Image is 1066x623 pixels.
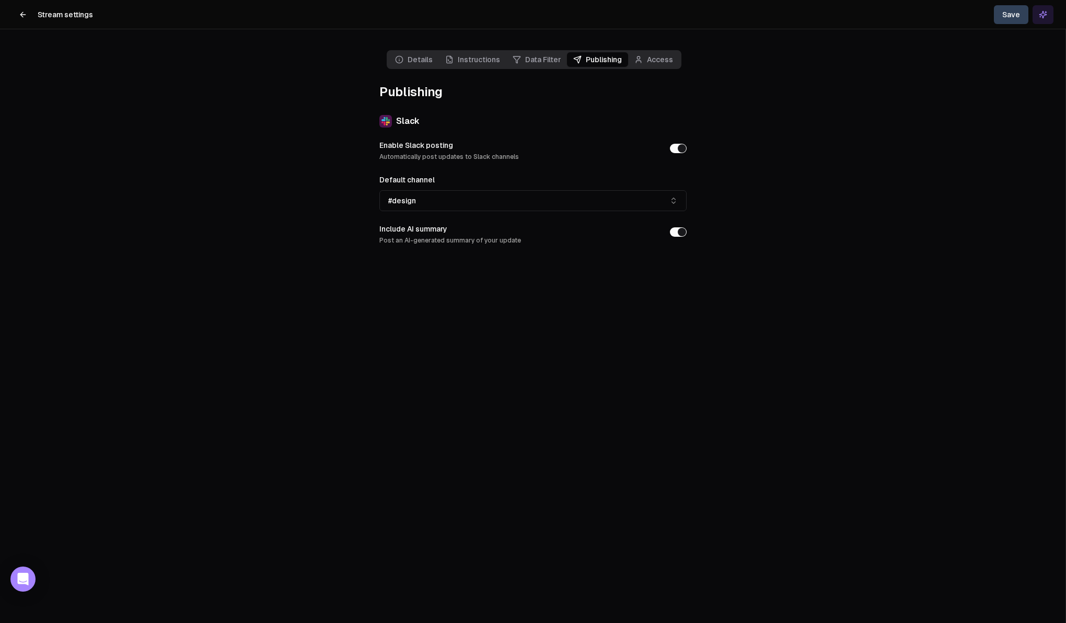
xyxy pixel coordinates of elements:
label: Default channel [379,176,435,184]
a: Instructions [439,52,506,67]
p: Automatically post updates to Slack channels [379,153,662,161]
nav: Main [387,50,679,69]
a: Data Filter [506,52,567,67]
p: Enable Slack posting [379,140,662,151]
button: #design [379,190,687,211]
a: Access [628,52,679,67]
h1: Publishing [379,84,687,100]
span: Publishing [567,52,628,67]
p: Include AI summary [379,224,662,234]
div: Open Intercom Messenger [10,567,36,592]
img: Slack [379,115,392,128]
p: Post an AI-generated summary of your update [379,236,662,245]
h2: Slack [396,115,419,128]
button: Save [994,5,1028,24]
a: Details [389,52,439,67]
h1: Stream settings [38,9,93,20]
